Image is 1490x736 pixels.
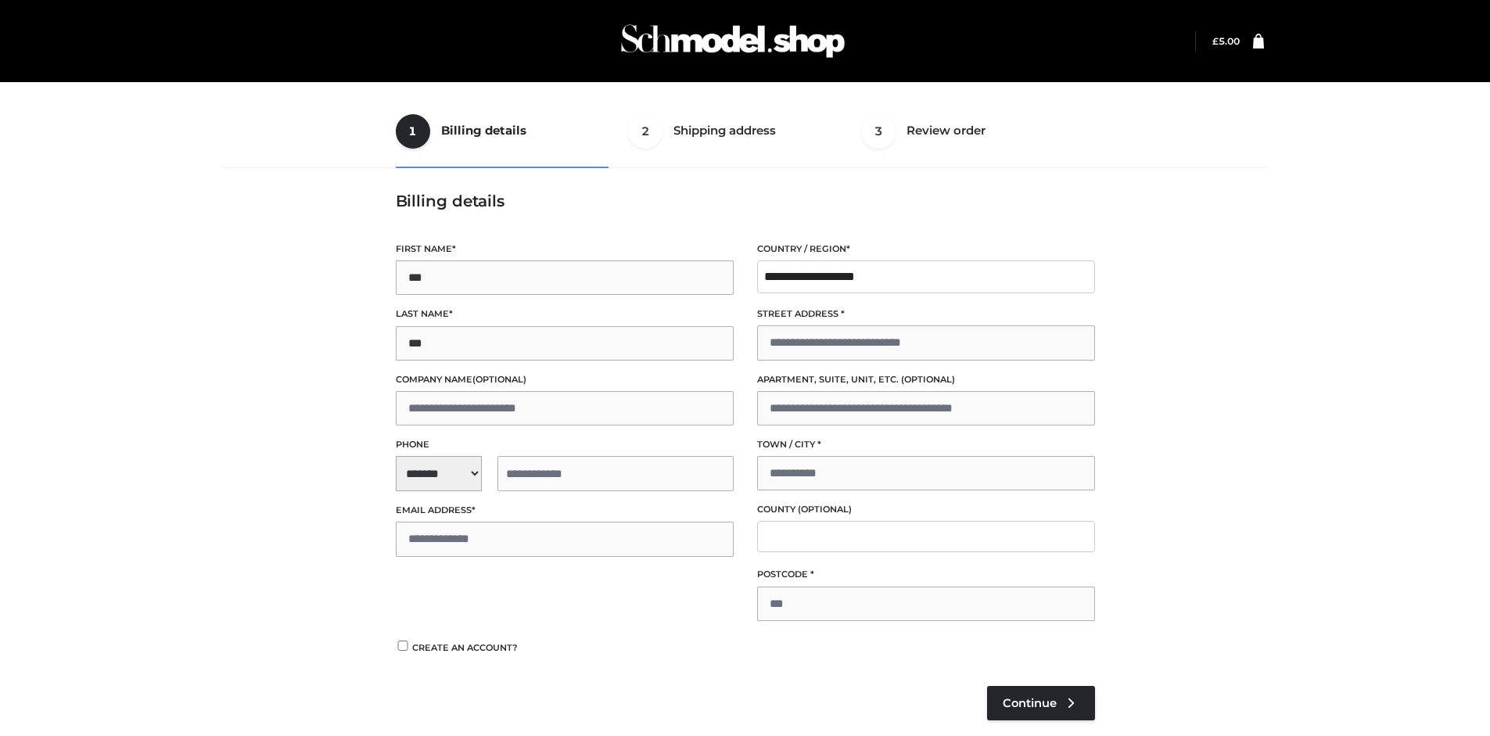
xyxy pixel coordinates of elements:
[901,374,955,385] span: (optional)
[396,242,734,257] label: First name
[396,641,410,651] input: Create an account?
[1003,696,1057,710] span: Continue
[987,686,1095,720] a: Continue
[757,372,1095,387] label: Apartment, suite, unit, etc.
[757,502,1095,517] label: County
[1212,35,1240,47] bdi: 5.00
[396,307,734,321] label: Last name
[1212,35,1219,47] span: £
[396,192,1095,210] h3: Billing details
[1212,35,1240,47] a: £5.00
[757,307,1095,321] label: Street address
[396,437,734,452] label: Phone
[757,242,1095,257] label: Country / Region
[472,374,526,385] span: (optional)
[616,10,850,72] img: Schmodel Admin 964
[798,504,852,515] span: (optional)
[396,372,734,387] label: Company name
[412,642,518,653] span: Create an account?
[757,437,1095,452] label: Town / City
[396,503,734,518] label: Email address
[757,567,1095,582] label: Postcode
